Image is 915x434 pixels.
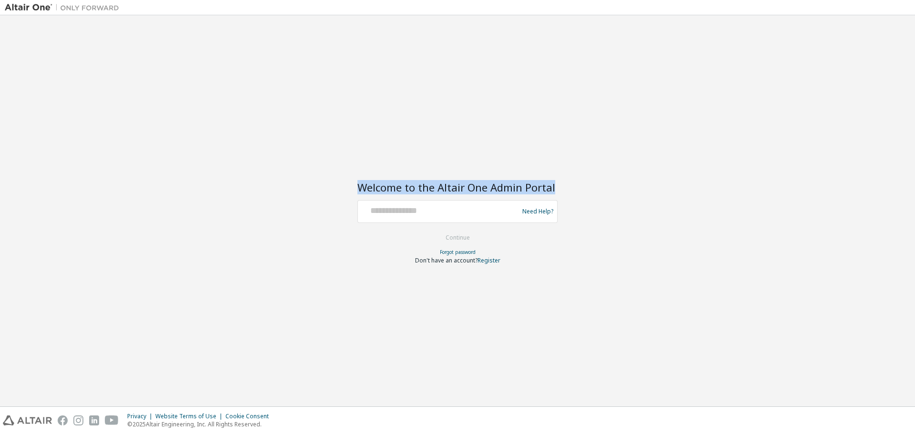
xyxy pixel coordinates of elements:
[155,413,225,420] div: Website Terms of Use
[225,413,274,420] div: Cookie Consent
[415,256,478,264] span: Don't have an account?
[5,3,124,12] img: Altair One
[89,415,99,425] img: linkedin.svg
[127,420,274,428] p: © 2025 Altair Engineering, Inc. All Rights Reserved.
[105,415,119,425] img: youtube.svg
[478,256,500,264] a: Register
[440,249,476,255] a: Forgot password
[3,415,52,425] img: altair_logo.svg
[58,415,68,425] img: facebook.svg
[73,415,83,425] img: instagram.svg
[522,211,553,212] a: Need Help?
[357,181,558,194] h2: Welcome to the Altair One Admin Portal
[127,413,155,420] div: Privacy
